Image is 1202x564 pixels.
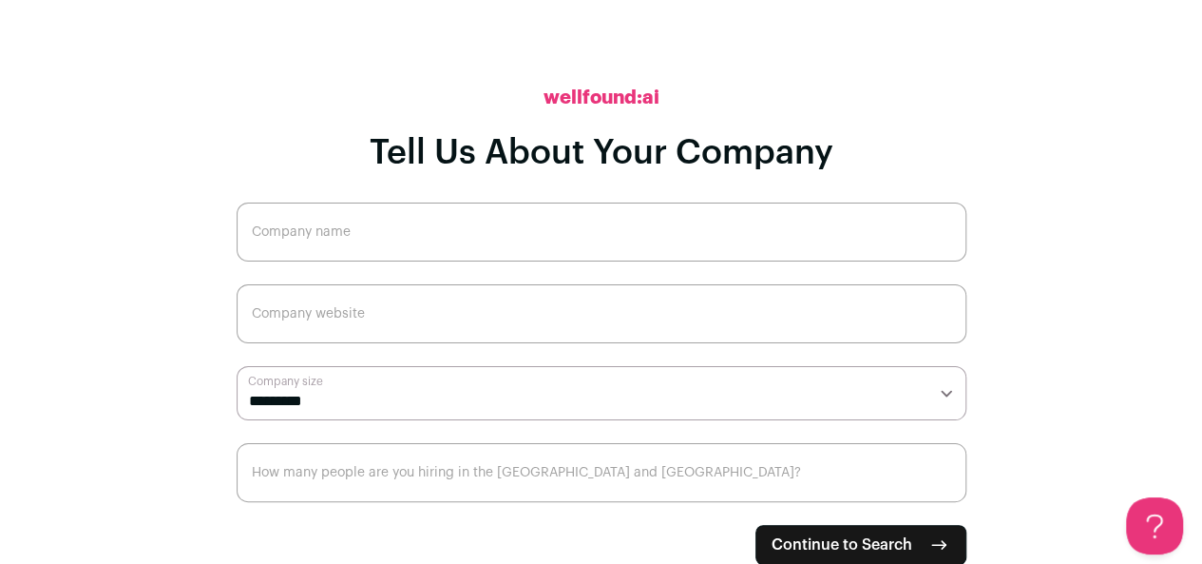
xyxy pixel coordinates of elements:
input: Company website [237,284,966,343]
iframe: Help Scout Beacon - Open [1126,497,1183,554]
input: How many people are you hiring in the US and Canada? [237,443,966,502]
h2: wellfound:ai [544,85,659,111]
input: Company name [237,203,966,262]
span: Continue to Search [772,534,912,556]
h1: Tell Us About Your Company [370,134,833,172]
